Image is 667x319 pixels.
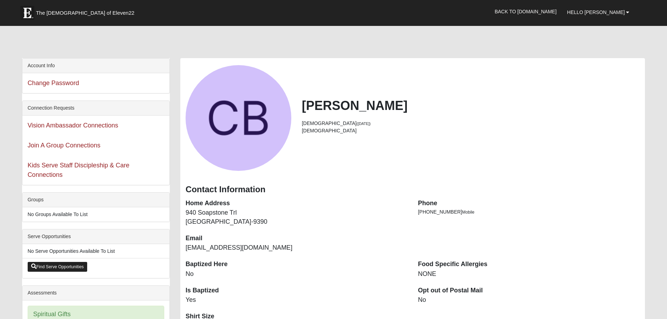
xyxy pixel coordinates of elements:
a: Change Password [28,79,79,86]
a: Back to [DOMAIN_NAME] [489,3,562,20]
a: Hello [PERSON_NAME] [562,4,635,21]
dd: [EMAIL_ADDRESS][DOMAIN_NAME] [186,243,408,252]
h2: [PERSON_NAME] [302,98,640,113]
div: Connection Requests [22,101,169,116]
img: Eleven22 logo [20,6,34,20]
span: Hello [PERSON_NAME] [567,9,625,15]
a: Vision Ambassador Connections [28,122,118,129]
a: Join A Group Connections [28,142,100,149]
dt: Email [186,234,408,243]
li: No Groups Available To List [22,207,169,222]
li: [DEMOGRAPHIC_DATA] [302,127,640,134]
span: Mobile [462,210,474,215]
dt: Is Baptized [186,286,408,295]
div: Groups [22,193,169,207]
dd: 940 Soapstone Trl [GEOGRAPHIC_DATA]-9390 [186,208,408,226]
dd: Yes [186,296,408,305]
dt: Baptized Here [186,260,408,269]
a: Find Serve Opportunities [28,262,88,272]
a: Kids Serve Staff Discipleship & Care Connections [28,162,130,178]
div: Account Info [22,58,169,73]
li: [DEMOGRAPHIC_DATA] [302,120,640,127]
dd: No [418,296,640,305]
li: No Serve Opportunities Available To List [22,244,169,258]
dt: Phone [418,199,640,208]
small: ([DATE]) [357,122,371,126]
dd: NONE [418,270,640,279]
a: The [DEMOGRAPHIC_DATA] of Eleven22 [17,2,157,20]
h3: Contact Information [186,185,640,195]
span: The [DEMOGRAPHIC_DATA] of Eleven22 [36,9,134,16]
dt: Food Specific Allergies [418,260,640,269]
li: [PHONE_NUMBER] [418,208,640,216]
dd: No [186,270,408,279]
div: Serve Opportunities [22,229,169,244]
dt: Opt out of Postal Mail [418,286,640,295]
a: View Fullsize Photo [186,65,291,171]
dt: Home Address [186,199,408,208]
div: Assessments [22,286,169,300]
